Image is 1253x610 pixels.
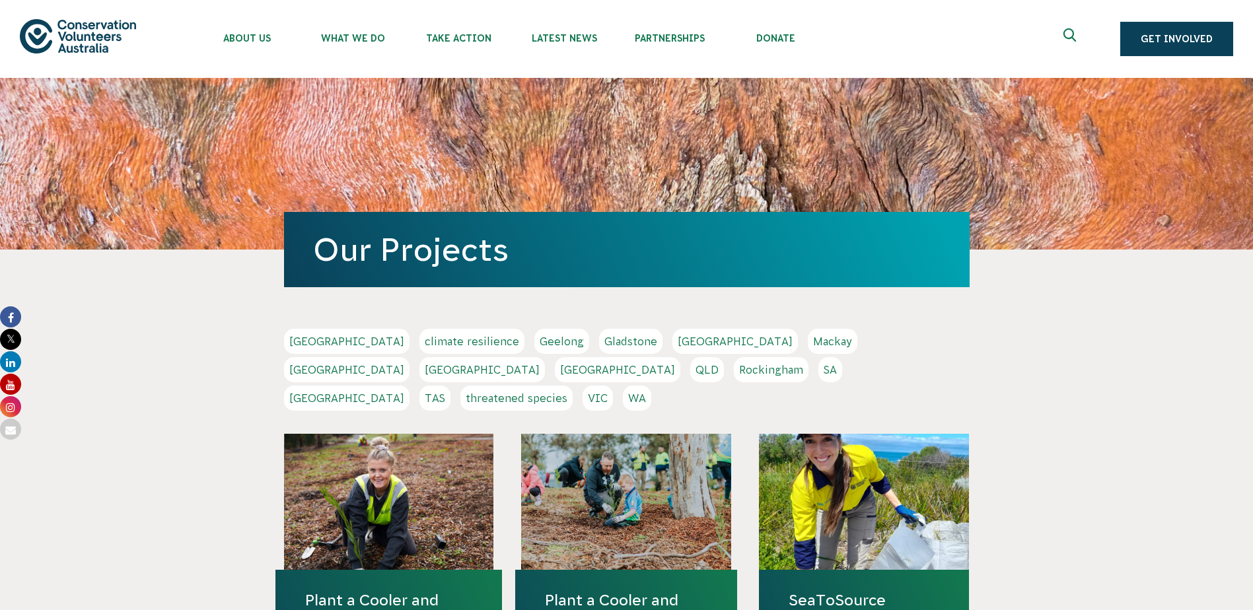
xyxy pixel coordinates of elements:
a: Gladstone [599,329,662,354]
span: Latest News [511,33,617,44]
a: Rockingham [734,357,808,382]
a: SA [818,357,842,382]
a: [GEOGRAPHIC_DATA] [419,357,545,382]
button: Expand search box Close search box [1056,23,1087,55]
span: Take Action [406,33,511,44]
span: Partnerships [617,33,723,44]
span: Donate [723,33,828,44]
a: [GEOGRAPHIC_DATA] [672,329,798,354]
a: [GEOGRAPHIC_DATA] [555,357,680,382]
span: What We Do [300,33,406,44]
img: logo.svg [20,19,136,53]
a: Mackay [808,329,857,354]
a: QLD [690,357,724,382]
a: VIC [583,386,613,411]
span: About Us [194,33,300,44]
a: [GEOGRAPHIC_DATA] [284,329,410,354]
a: Geelong [534,329,589,354]
a: [GEOGRAPHIC_DATA] [284,357,410,382]
span: Expand search box [1063,28,1080,50]
a: WA [623,386,651,411]
a: Get Involved [1120,22,1233,56]
a: TAS [419,386,450,411]
a: [GEOGRAPHIC_DATA] [284,386,410,411]
a: climate resilience [419,329,524,354]
a: Our Projects [313,232,509,267]
a: threatened species [460,386,573,411]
